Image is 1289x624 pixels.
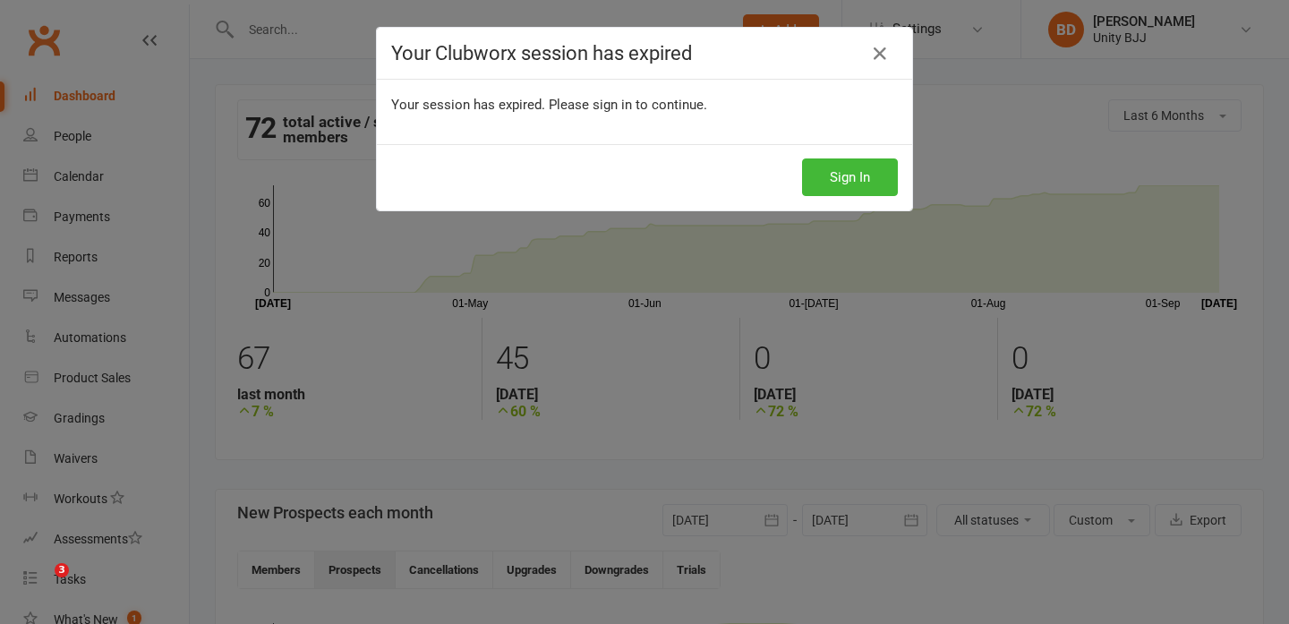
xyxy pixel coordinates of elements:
[866,39,894,68] a: Close
[18,563,61,606] iframe: Intercom live chat
[802,158,898,196] button: Sign In
[391,42,898,64] h4: Your Clubworx session has expired
[55,563,69,577] span: 3
[391,97,707,113] span: Your session has expired. Please sign in to continue.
